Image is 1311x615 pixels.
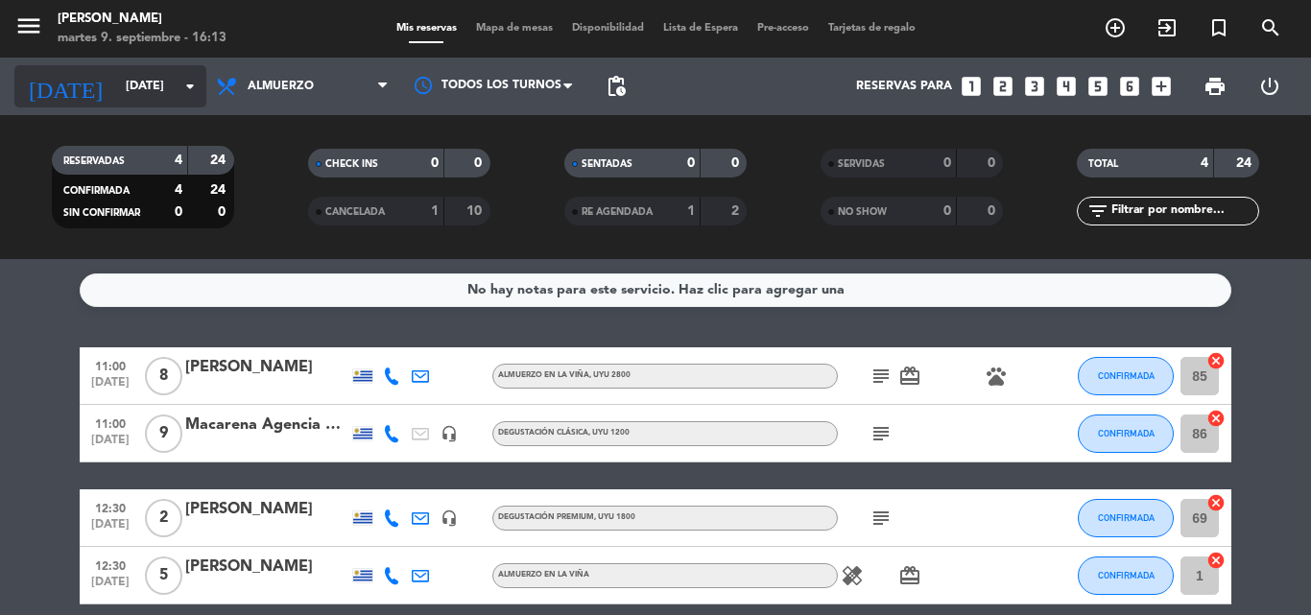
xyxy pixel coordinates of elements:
span: TOTAL [1088,159,1118,169]
strong: 0 [218,205,229,219]
strong: 0 [988,156,999,170]
strong: 24 [210,183,229,197]
span: Tarjetas de regalo [819,23,925,34]
div: [PERSON_NAME] [185,555,348,580]
i: power_settings_new [1258,75,1281,98]
strong: 0 [988,204,999,218]
span: 12:30 [86,496,134,518]
span: Almuerzo en la Viña [498,371,631,379]
strong: 1 [431,204,439,218]
strong: 4 [175,183,182,197]
span: 2 [145,499,182,537]
strong: 4 [1201,156,1208,170]
i: add_circle_outline [1104,16,1127,39]
span: [DATE] [86,376,134,398]
i: looks_one [959,74,984,99]
strong: 0 [431,156,439,170]
span: CONFIRMADA [1098,570,1155,580]
span: SENTADAS [582,159,632,169]
strong: 0 [687,156,695,170]
i: card_giftcard [898,564,921,587]
span: CONFIRMADA [1098,428,1155,438]
span: [DATE] [86,576,134,598]
strong: 0 [731,156,743,170]
span: , UYU 1800 [594,513,635,521]
input: Filtrar por nombre... [1109,201,1258,222]
div: No hay notas para este servicio. Haz clic para agregar una [467,279,845,301]
span: pending_actions [605,75,628,98]
span: Lista de Espera [654,23,748,34]
i: cancel [1206,493,1226,512]
strong: 0 [175,205,182,219]
i: cancel [1206,351,1226,370]
i: headset_mic [441,509,458,527]
button: CONFIRMADA [1078,357,1174,395]
i: looks_3 [1022,74,1047,99]
i: menu [14,12,43,40]
span: CONFIRMADA [1098,370,1155,381]
span: Reservas para [856,80,952,93]
strong: 10 [466,204,486,218]
span: 9 [145,414,182,453]
span: Almuerzo en la Viña [498,571,589,579]
i: pets [985,365,1008,388]
span: Degustación Clásica [498,429,630,437]
button: CONFIRMADA [1078,556,1174,595]
strong: 1 [687,204,695,218]
i: looks_5 [1085,74,1110,99]
span: SERVIDAS [838,159,885,169]
div: [PERSON_NAME] [185,497,348,522]
button: CONFIRMADA [1078,414,1174,453]
strong: 2 [731,204,743,218]
i: healing [841,564,864,587]
span: [DATE] [86,434,134,456]
i: subject [870,507,893,530]
span: Disponibilidad [562,23,654,34]
span: [DATE] [86,518,134,540]
i: looks_6 [1117,74,1142,99]
i: turned_in_not [1207,16,1230,39]
span: RE AGENDADA [582,207,653,217]
span: NO SHOW [838,207,887,217]
span: CONFIRMADA [63,186,130,196]
span: , UYU 1200 [588,429,630,437]
i: subject [870,422,893,445]
span: 12:30 [86,554,134,576]
div: Macarena Agencia de Turismo [185,413,348,438]
i: card_giftcard [898,365,921,388]
span: 11:00 [86,354,134,376]
strong: 0 [474,156,486,170]
strong: 24 [210,154,229,167]
div: LOG OUT [1242,58,1297,115]
span: SIN CONFIRMAR [63,208,140,218]
i: [DATE] [14,65,116,107]
i: cancel [1206,551,1226,570]
i: subject [870,365,893,388]
strong: 0 [943,156,951,170]
i: filter_list [1086,200,1109,223]
i: add_box [1149,74,1174,99]
span: CONFIRMADA [1098,512,1155,523]
span: Pre-acceso [748,23,819,34]
i: search [1259,16,1282,39]
span: CANCELADA [325,207,385,217]
div: [PERSON_NAME] [58,10,226,29]
strong: 4 [175,154,182,167]
i: exit_to_app [1156,16,1179,39]
span: Mis reservas [387,23,466,34]
button: CONFIRMADA [1078,499,1174,537]
strong: 24 [1236,156,1255,170]
div: [PERSON_NAME] [185,355,348,380]
i: headset_mic [441,425,458,442]
strong: 0 [943,204,951,218]
span: CHECK INS [325,159,378,169]
i: looks_4 [1054,74,1079,99]
span: 5 [145,556,182,595]
i: arrow_drop_down [179,75,202,98]
i: looks_two [990,74,1015,99]
span: Degustación Premium [498,513,635,521]
span: RESERVADAS [63,156,125,166]
span: print [1204,75,1227,98]
span: Almuerzo [248,80,314,93]
i: cancel [1206,409,1226,428]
